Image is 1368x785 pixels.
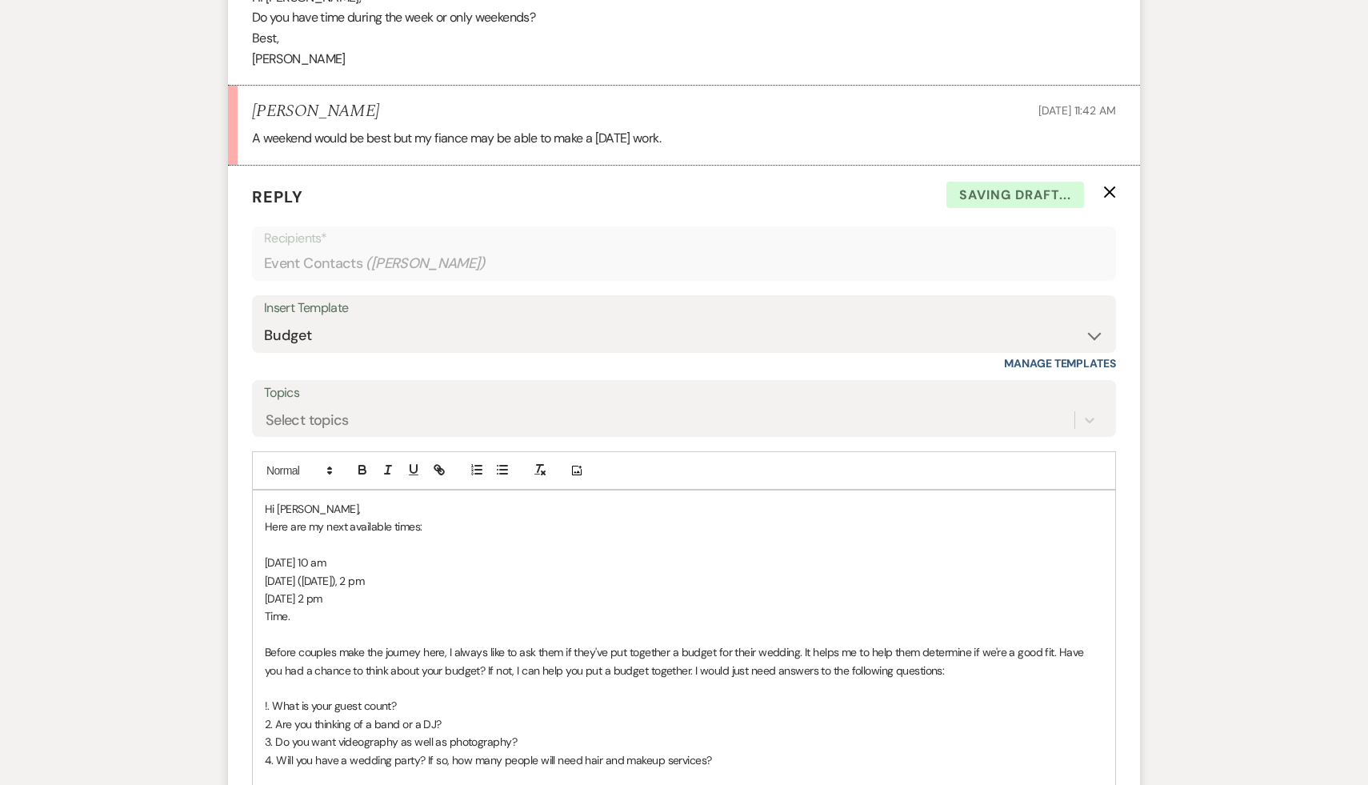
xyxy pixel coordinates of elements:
[265,518,1103,535] p: Here are my next available times:
[265,697,1103,715] p: !. What is your guest count?
[265,643,1103,679] p: Before couples make the journey here, I always like to ask them if they've put together a budget ...
[265,733,1103,751] p: 3. Do you want videography as well as photography?
[264,228,1104,249] p: Recipients*
[265,607,1103,625] p: Time.
[252,186,303,207] span: Reply
[1004,356,1116,370] a: Manage Templates
[252,49,1116,70] p: [PERSON_NAME]
[946,182,1084,209] span: Saving draft...
[252,7,1116,28] p: Do you have time during the week or only weekends?
[264,248,1104,279] div: Event Contacts
[265,500,1103,518] p: Hi [PERSON_NAME],
[252,102,379,122] h5: [PERSON_NAME]
[265,751,1103,769] p: 4. Will you have a wedding party? If so, how many people will need hair and makeup services?
[265,554,1103,571] p: [DATE] 10 am
[366,253,486,274] span: ( [PERSON_NAME] )
[265,590,1103,607] p: [DATE] 2 pm
[252,28,1116,49] p: Best,
[265,572,1103,590] p: [DATE] ([DATE]), 2 pm
[264,297,1104,320] div: Insert Template
[264,382,1104,405] label: Topics
[265,715,1103,733] p: 2. Are you thinking of a band or a DJ?
[266,409,349,431] div: Select topics
[1038,103,1116,118] span: [DATE] 11:42 AM
[252,128,1116,149] p: A weekend would be best but my fiance may be able to make a [DATE] work.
